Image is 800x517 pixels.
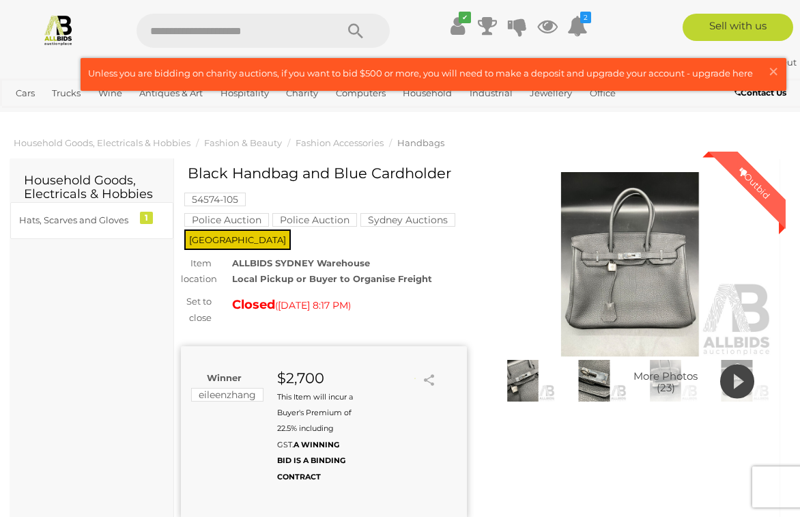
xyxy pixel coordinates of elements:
h2: Household Goods, Electricals & Hobbies [24,174,160,201]
a: Sign Out [757,57,797,68]
a: Police Auction [184,214,269,225]
a: Household [397,82,457,104]
strong: ALLBIDS SYDNEY Warehouse [232,257,370,268]
a: Handbags [397,137,444,148]
strong: $2,700 [277,369,324,387]
li: Unwatch this item [403,372,416,385]
img: Black Handbag and Blue Cardholder [633,360,698,402]
a: Hats, Scarves and Gloves 1 [10,202,173,238]
span: More Photos (23) [633,371,698,393]
a: Office [584,82,621,104]
div: Item location [171,255,222,288]
a: Sell with us [683,14,793,41]
div: Outbid [723,152,786,214]
mark: 54574-105 [184,193,246,206]
b: A WINNING BID IS A BINDING CONTRACT [277,440,345,481]
a: 54574-105 [184,194,246,205]
a: Fashion & Beauty [204,137,282,148]
i: ✔ [459,12,471,23]
a: Police Auction [272,214,357,225]
div: Hats, Scarves and Gloves [19,212,132,228]
a: Sports [10,104,49,127]
strong: Local Pickup or Buyer to Organise Freight [232,273,432,284]
a: [GEOGRAPHIC_DATA] [55,104,163,127]
img: Allbids.com.au [42,14,74,46]
a: Contact Us [734,85,790,100]
b: Winner [207,372,242,383]
img: Black Handbag and Blue Cardholder [491,360,556,402]
span: × [767,58,780,85]
strong: eauwu [711,57,750,68]
img: Black Handbag and Blue Cardholder [562,360,627,402]
strong: Closed [232,297,275,312]
a: Sydney Auctions [360,214,455,225]
mark: eileenzhang [191,388,263,402]
a: Household Goods, Electricals & Hobbies [14,137,190,148]
a: Fashion Accessories [296,137,384,148]
a: Trucks [46,82,86,104]
mark: Police Auction [184,213,269,227]
div: 1 [140,212,153,224]
a: ✔ [447,14,468,38]
a: Charity [281,82,324,104]
a: Jewellery [524,82,577,104]
a: Wine [93,82,128,104]
a: 2 [567,14,588,38]
span: | [752,57,755,68]
a: Hospitality [215,82,274,104]
a: Computers [330,82,391,104]
h1: Black Handbag and Blue Cardholder [188,165,463,181]
span: [DATE] 8:17 PM [278,299,348,311]
a: More Photos(23) [633,360,698,402]
div: Set to close [171,294,222,326]
b: Contact Us [734,87,786,98]
a: eauwu [711,57,752,68]
mark: Police Auction [272,213,357,227]
span: ( ) [275,300,351,311]
a: Cars [10,82,40,104]
span: [GEOGRAPHIC_DATA] [184,229,291,250]
img: Black Handbag and Blue Cardholder [487,172,773,357]
button: Search [322,14,390,48]
small: This Item will incur a Buyer's Premium of 22.5% including GST. [277,392,353,481]
a: Antiques & Art [134,82,208,104]
a: Industrial [464,82,518,104]
mark: Sydney Auctions [360,213,455,227]
img: 54574-105a.jpeg [704,360,769,402]
i: 2 [580,12,591,23]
